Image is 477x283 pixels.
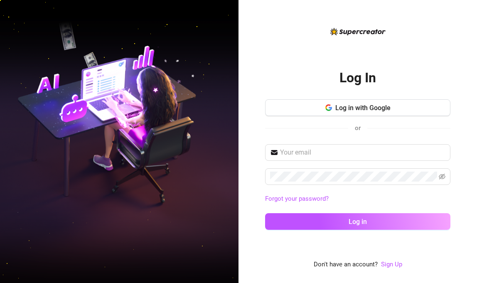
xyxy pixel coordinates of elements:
button: Log in with Google [265,99,450,116]
span: or [355,124,361,132]
a: Sign Up [381,260,402,270]
a: Forgot your password? [265,194,450,204]
a: Sign Up [381,261,402,268]
input: Your email [280,148,445,157]
span: Log in [349,218,367,226]
span: Log in with Google [335,104,391,112]
a: Forgot your password? [265,195,329,202]
span: Don't have an account? [314,260,378,270]
img: logo-BBDzfeDw.svg [330,28,386,35]
h2: Log In [339,69,376,86]
span: eye-invisible [439,173,445,180]
button: Log in [265,213,450,230]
